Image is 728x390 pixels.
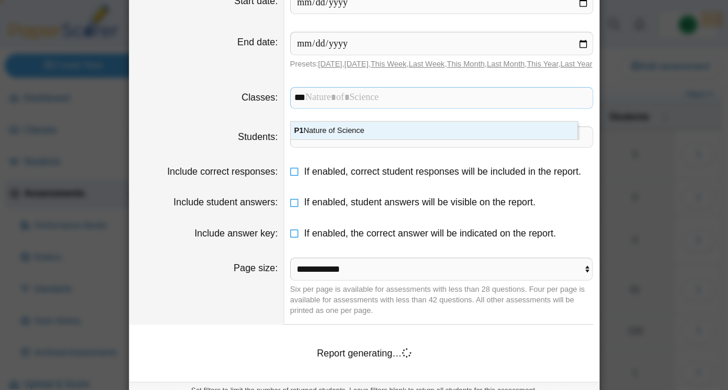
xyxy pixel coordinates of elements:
a: Last Month [487,59,524,68]
a: Last Year [560,59,592,68]
tags: ​ [290,87,593,108]
label: End date [237,37,278,47]
label: Classes [241,92,277,102]
a: This Week [371,59,407,68]
label: Include student answers [174,197,278,207]
a: This Year [527,59,559,68]
label: Include answer key [194,228,277,238]
div: Six per page is available for assessments with less than 28 questions. Four per page is available... [290,284,593,316]
div: Report generating… [135,334,593,373]
label: Students [238,132,278,142]
a: [DATE] [344,59,368,68]
a: Last Week [408,59,444,68]
span: If enabled, the correct answer will be indicated on the report. [304,228,556,238]
span: If enabled, student answers will be visible on the report. [304,197,536,207]
a: [DATE] [318,59,343,68]
span: If enabled, correct student responses will be included in the report. [304,166,581,176]
label: Include correct responses [167,166,278,176]
div: Presets: , , , , , , , [290,59,593,69]
a: This Month [447,59,484,68]
label: Page size [234,263,278,273]
div: Nature of Science [291,122,577,139]
strong: P1 [294,126,304,135]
